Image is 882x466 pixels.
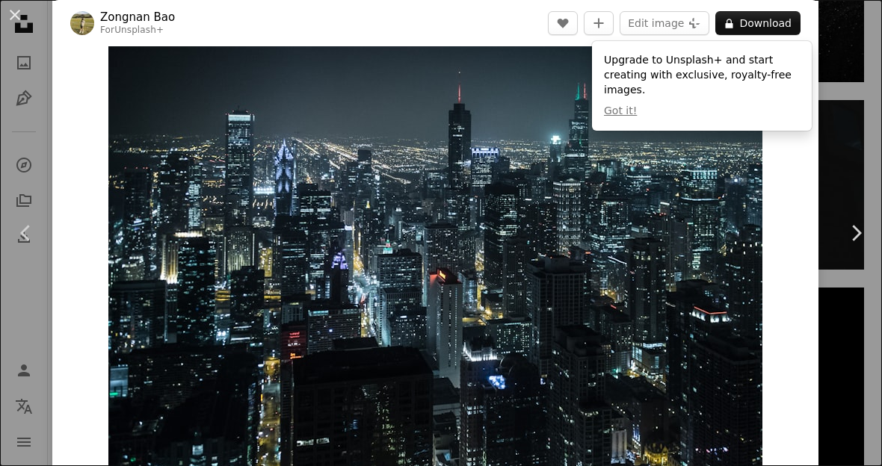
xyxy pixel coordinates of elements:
[715,11,801,35] button: Download
[830,161,882,305] a: Next
[604,104,637,119] button: Got it!
[70,11,94,35] img: Go to Zongnan Bao's profile
[592,41,812,131] div: Upgrade to Unsplash+ and start creating with exclusive, royalty-free images.
[548,11,578,35] button: Like
[584,11,614,35] button: Add to Collection
[114,25,164,35] a: Unsplash+
[100,25,175,37] div: For
[620,11,709,35] button: Edit image
[100,10,175,25] a: Zongnan Bao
